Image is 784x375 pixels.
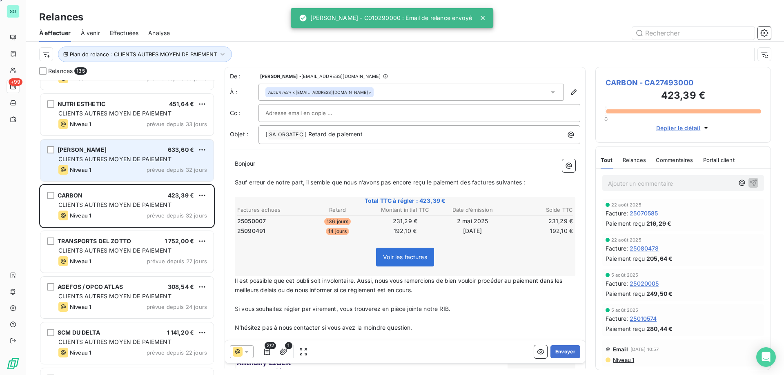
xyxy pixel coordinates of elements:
[9,78,22,86] span: +99
[606,209,628,217] span: Facture :
[299,74,381,79] span: - [EMAIL_ADDRESS][DOMAIN_NAME]
[623,157,646,163] span: Relances
[70,121,91,127] span: Niveau 1
[606,279,628,288] span: Facture :
[168,283,194,290] span: 308,54 €
[236,197,574,205] span: Total TTC à régler : 423,39 €
[70,212,91,219] span: Niveau 1
[70,166,91,173] span: Niveau 1
[268,130,304,140] span: SA ORGATEC
[147,304,207,310] span: prévue depuis 24 jours
[58,155,171,162] span: CLIENTS AUTRES MOYEN DE PAIEMENT
[58,192,82,199] span: CARBON
[611,308,639,313] span: 5 août 2025
[58,146,107,153] span: [PERSON_NAME]
[147,121,207,127] span: prévue depuis 33 jours
[147,212,207,219] span: prévue depuis 32 jours
[756,347,776,367] div: Open Intercom Messenger
[237,206,303,214] th: Factures échues
[70,258,91,264] span: Niveau 1
[646,219,671,228] span: 216,29 €
[630,244,659,253] span: 25080478
[70,51,217,58] span: Plan de relance : CLIENTS AUTRES MOYEN DE PAIEMENT
[237,217,266,225] span: 25050007
[606,219,645,228] span: Paiement reçu
[58,201,171,208] span: CLIENTS AUTRES MOYEN DE PAIEMENT
[39,10,83,24] h3: Relances
[7,5,20,18] div: SO
[260,74,298,79] span: [PERSON_NAME]
[147,258,207,264] span: prévue depuis 27 jours
[646,254,673,263] span: 205,64 €
[58,293,171,300] span: CLIENTS AUTRES MOYEN DE PAIEMENT
[235,179,526,186] span: Sauf erreur de notre part, il semble que nous n’avons pas encore reçu le paiement des factures su...
[230,72,258,80] span: De :
[601,157,613,163] span: Tout
[606,324,645,333] span: Paiement reçu
[383,253,427,260] span: Voir les factures
[81,29,100,37] span: À venir
[58,100,105,107] span: NUTRI ESTHETIC
[265,131,267,138] span: [
[606,254,645,263] span: Paiement reçu
[606,88,761,104] h3: 423,39 €
[165,237,194,244] span: 1 752,00 €
[439,226,506,235] td: [DATE]
[167,329,194,336] span: 1 141,20 €
[611,202,641,207] span: 22 août 2025
[606,314,628,323] span: Facture :
[604,116,608,122] span: 0
[324,218,351,225] span: 136 jours
[58,283,123,290] span: AGEFOS / OPCO ATLAS
[304,206,371,214] th: Retard
[265,107,353,119] input: Adresse email en copie ...
[110,29,139,37] span: Effectuées
[613,346,628,353] span: Email
[148,29,170,37] span: Analyse
[439,217,506,226] td: 2 mai 2025
[550,345,580,358] button: Envoyer
[235,277,564,293] span: Il est possible que cet oubli soit involontaire. Aussi, nous vous remercions de bien vouloir proc...
[630,209,658,217] span: 25070585
[58,237,131,244] span: TRANSPORTS DEL ZOTTO
[372,226,438,235] td: 192,10 €
[372,217,438,226] td: 231,29 €
[646,324,673,333] span: 280,44 €
[265,342,276,349] span: 2/2
[656,157,693,163] span: Commentaires
[326,228,349,235] span: 14 jours
[611,237,641,242] span: 22 août 2025
[58,47,232,62] button: Plan de relance : CLIENTS AUTRES MOYEN DE PAIEMENT
[305,131,363,138] span: ] Retard de paiement
[235,160,255,167] span: Bonjour
[372,206,438,214] th: Montant initial TTC
[230,131,248,138] span: Objet :
[70,304,91,310] span: Niveau 1
[58,338,171,345] span: CLIENTS AUTRES MOYEN DE PAIEMENT
[237,227,265,235] span: 25090491
[507,226,573,235] td: 192,10 €
[268,89,371,95] div: <[EMAIL_ADDRESS][DOMAIN_NAME]>
[654,123,713,133] button: Déplier le détail
[39,80,215,375] div: grid
[439,206,506,214] th: Date d’émission
[606,77,761,88] span: CARBON - CA27493000
[268,89,291,95] em: Aucun nom
[168,146,194,153] span: 633,60 €
[58,247,171,254] span: CLIENTS AUTRES MOYEN DE PAIEMENT
[606,244,628,253] span: Facture :
[646,289,673,298] span: 249,50 €
[656,124,701,132] span: Déplier le détail
[48,67,73,75] span: Relances
[285,342,292,349] span: 1
[39,29,71,37] span: À effectuer
[58,110,171,117] span: CLIENTS AUTRES MOYEN DE PAIEMENT
[58,329,100,336] span: SCM DU DELTA
[74,67,87,75] span: 135
[612,357,634,363] span: Niveau 1
[630,347,659,352] span: [DATE] 10:57
[507,206,573,214] th: Solde TTC
[7,357,20,370] img: Logo LeanPay
[611,273,639,277] span: 5 août 2025
[147,349,207,356] span: prévue depuis 22 jours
